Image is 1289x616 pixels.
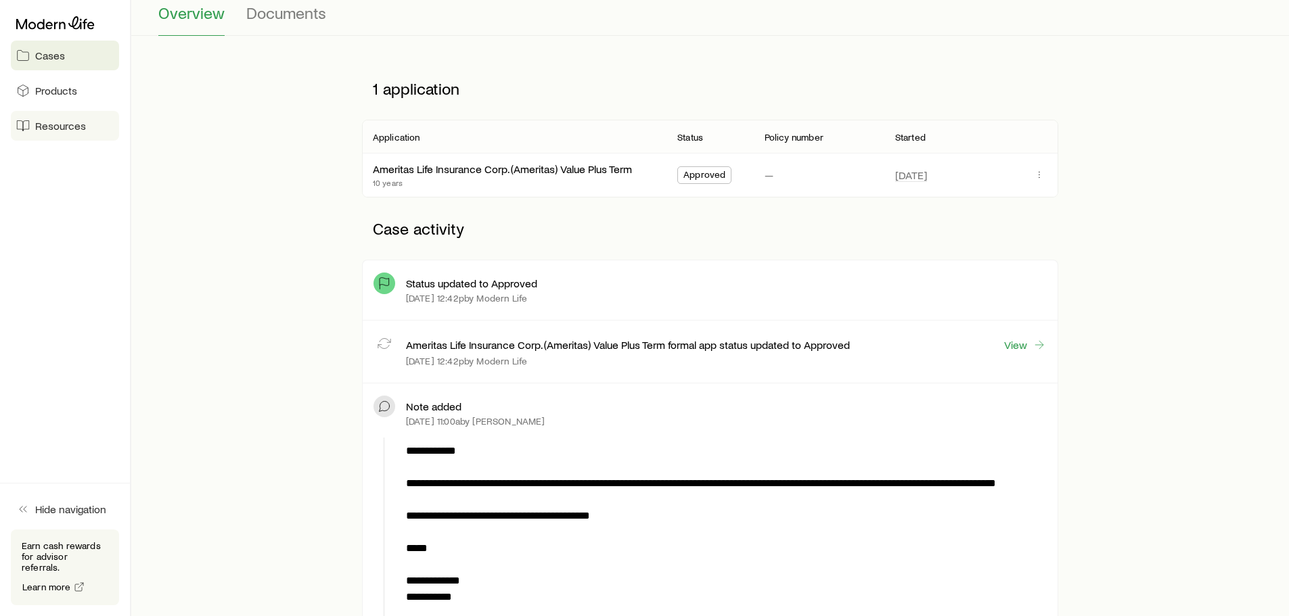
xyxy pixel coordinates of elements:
[362,68,1058,109] p: 1 application
[373,177,632,188] p: 10 years
[406,356,527,366] p: [DATE] 12:42p by Modern Life
[373,132,420,143] p: Application
[22,540,108,573] p: Earn cash rewards for advisor referrals.
[11,41,119,70] a: Cases
[406,416,545,427] p: [DATE] 11:00a by [PERSON_NAME]
[765,168,773,182] p: —
[35,49,65,62] span: Cases
[22,582,71,592] span: Learn more
[158,3,1262,36] div: Case details tabs
[406,277,537,290] p: Status updated to Approved
[1003,337,1047,352] a: View
[11,494,119,524] button: Hide navigation
[35,119,86,133] span: Resources
[895,132,926,143] p: Started
[677,132,703,143] p: Status
[362,208,1058,249] p: Case activity
[373,162,632,175] a: Ameritas Life Insurance Corp. (Ameritas) Value Plus Term
[158,3,225,22] span: Overview
[406,338,850,352] p: Ameritas Life Insurance Corp. (Ameritas) Value Plus Term formal app status updated to Approved
[765,132,823,143] p: Policy number
[683,169,725,183] span: Approved
[11,529,119,605] div: Earn cash rewards for advisor referrals.Learn more
[11,76,119,105] a: Products
[406,400,461,413] p: Note added
[895,168,927,182] span: [DATE]
[11,111,119,141] a: Resources
[35,502,106,516] span: Hide navigation
[35,84,77,97] span: Products
[246,3,326,22] span: Documents
[406,293,527,304] p: [DATE] 12:42p by Modern Life
[373,162,632,176] div: Ameritas Life Insurance Corp. (Ameritas) Value Plus Term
